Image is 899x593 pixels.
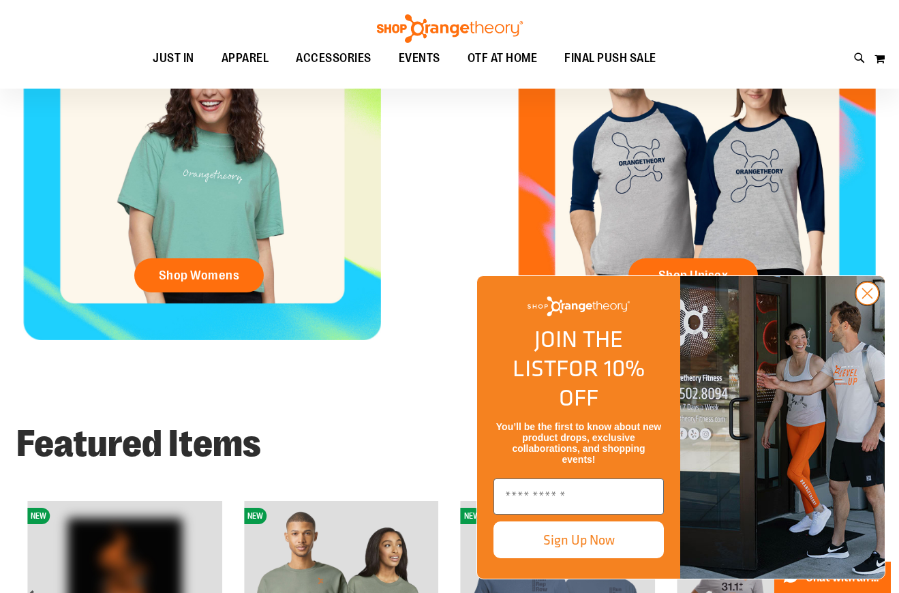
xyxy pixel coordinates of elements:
[461,508,483,524] span: NEW
[551,43,670,74] a: FINAL PUSH SALE
[493,521,664,558] button: Sign Up Now
[208,43,283,74] a: APPAREL
[385,43,454,74] a: EVENTS
[296,43,371,74] span: ACCESSORIES
[463,262,899,593] div: FLYOUT Form
[244,508,266,524] span: NEW
[628,258,758,292] a: Shop Unisex
[468,43,538,74] span: OTF AT HOME
[222,43,269,74] span: APPAREL
[159,268,240,283] span: Shop Womens
[375,14,525,43] img: Shop Orangetheory
[153,43,194,74] span: JUST IN
[513,322,623,385] span: JOIN THE LIST
[564,43,656,74] span: FINAL PUSH SALE
[282,43,385,74] a: ACCESSORIES
[556,351,645,414] span: FOR 10% OFF
[528,296,630,316] img: Shop Orangetheory
[399,43,440,74] span: EVENTS
[680,276,885,579] img: Shop Orangtheory
[496,421,661,465] span: You’ll be the first to know about new product drops, exclusive collaborations, and shopping events!
[27,508,50,524] span: NEW
[855,281,880,306] button: Close dialog
[134,258,264,292] a: Shop Womens
[454,43,551,74] a: OTF AT HOME
[16,423,261,465] strong: Featured Items
[493,478,664,515] input: Enter email
[139,43,208,74] a: JUST IN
